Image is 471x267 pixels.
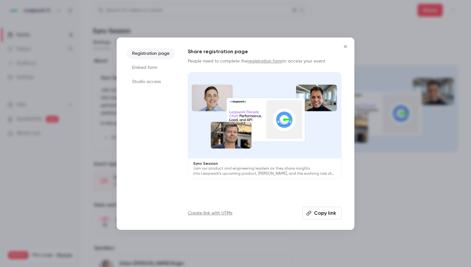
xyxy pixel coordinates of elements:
li: Embed form [127,62,175,73]
h1: Share registration page [188,48,342,55]
p: Join our product and engineering leaders as they share insights into Leapwork’s upcoming product,... [193,166,336,176]
p: People need to complete the to access your event [188,58,342,64]
li: Studio access [127,76,175,88]
li: Registration page [127,48,175,59]
p: Sync Session [193,161,336,166]
a: Create link with UTMs [188,210,232,216]
button: Copy link [302,207,342,220]
button: Close [339,40,352,53]
a: Sync SessionJoin our product and engineering leaders as they share insights into Leapwork’s upcom... [188,72,342,179]
a: registration form [248,59,282,63]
